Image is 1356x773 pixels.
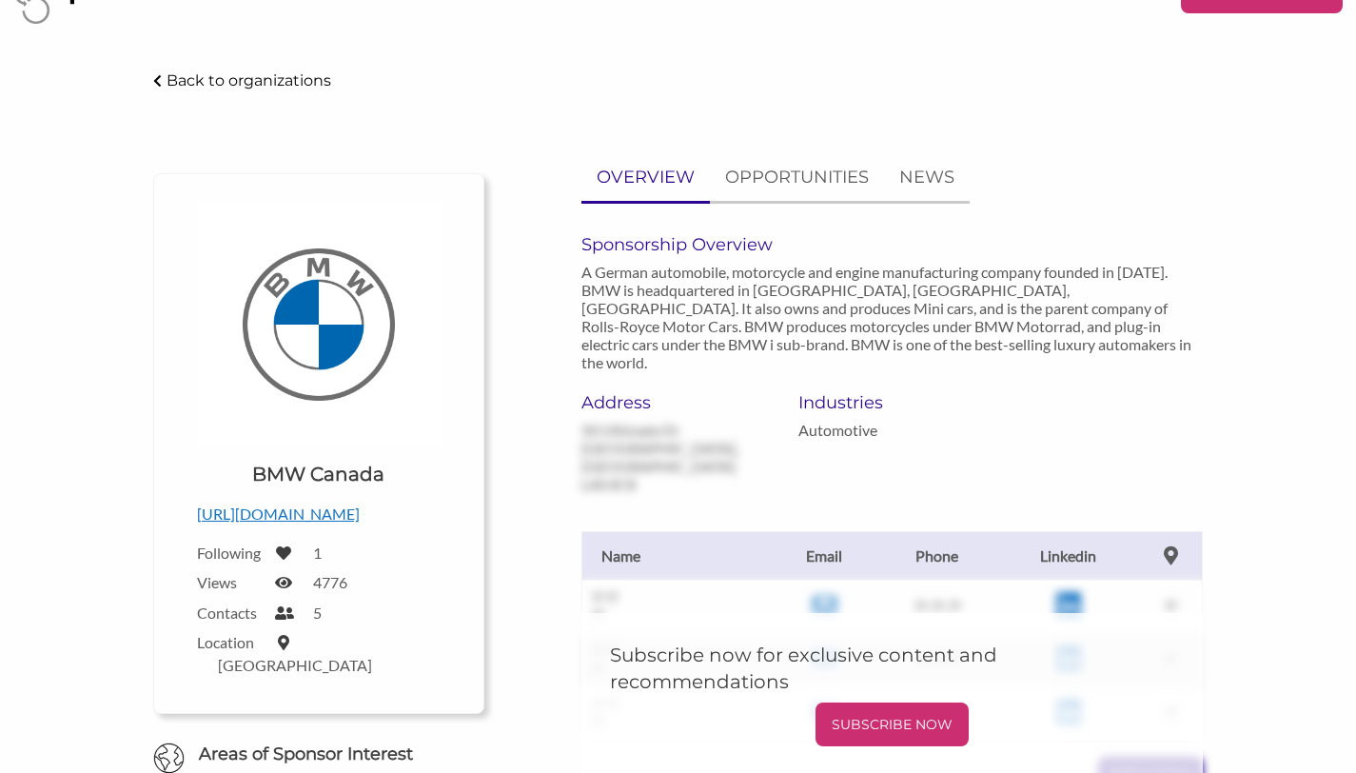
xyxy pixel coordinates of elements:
p: SUBSCRIBE NOW [823,710,961,739]
p: A German automobile, motorcycle and engine manufacturing company founded in [DATE]. BMW is headqu... [581,263,1203,371]
a: SUBSCRIBE NOW [610,703,1174,746]
h6: Sponsorship Overview [581,234,1203,255]
th: Name [582,531,773,580]
th: Email [773,531,876,580]
th: Linkedin [998,531,1139,580]
p: [URL][DOMAIN_NAME] [197,502,441,526]
h6: Areas of Sponsor Interest [139,743,499,766]
img: BMW, Mini Logo [197,203,441,446]
label: 4776 [313,573,347,591]
h1: BMW Canada [252,461,384,487]
p: Automotive [798,421,987,439]
label: 1 [313,544,322,562]
label: Views [197,573,264,591]
label: Following [197,544,264,562]
label: 5 [313,604,322,622]
p: OPPORTUNITIES [725,164,869,191]
p: NEWS [899,164,954,191]
h6: Address [581,392,770,413]
h5: Subscribe now for exclusive content and recommendations [610,642,1174,695]
label: Location [197,633,264,651]
p: OVERVIEW [597,164,695,191]
label: [GEOGRAPHIC_DATA] [218,656,372,674]
p: Back to organizations [167,71,331,89]
h6: Industries [798,392,987,413]
th: Phone [876,531,998,580]
label: Contacts [197,604,264,622]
